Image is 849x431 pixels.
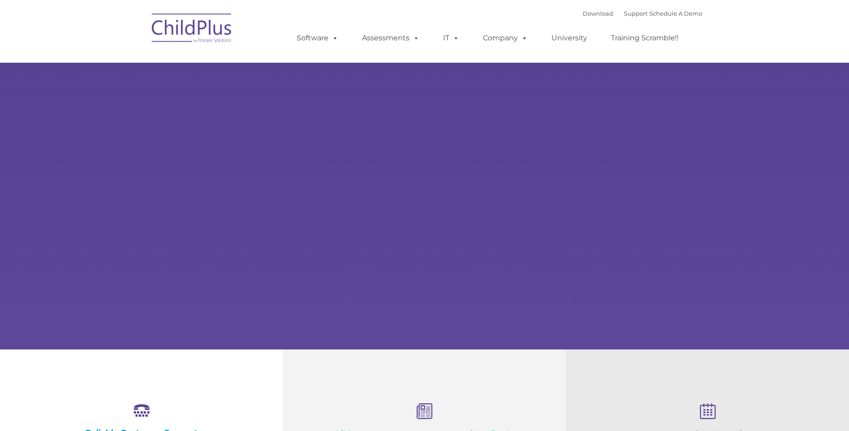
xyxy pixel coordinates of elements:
[649,10,702,17] a: Schedule A Demo
[542,29,596,47] a: University
[602,29,687,47] a: Training Scramble!!
[474,29,537,47] a: Company
[583,10,702,17] font: |
[583,10,613,17] a: Download
[288,29,347,47] a: Software
[624,10,648,17] a: Support
[353,29,428,47] a: Assessments
[434,29,468,47] a: IT
[147,7,237,52] img: ChildPlus by Procare Solutions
